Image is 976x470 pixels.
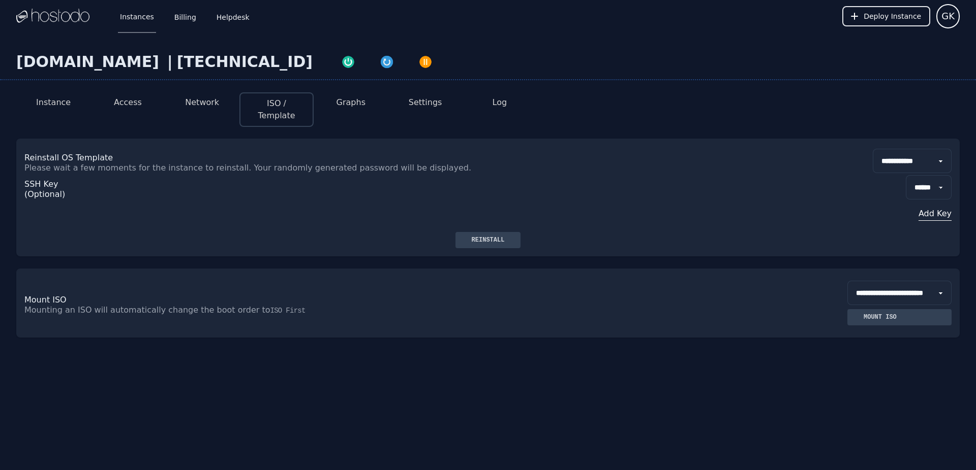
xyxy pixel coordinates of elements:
button: Graphs [337,96,365,109]
div: [TECHNICAL_ID] [177,53,313,71]
button: ISO / Template [249,97,304,122]
p: Please wait a few moments for the instance to reinstall. Your randomly generated password will be... [24,163,488,173]
button: User menu [936,4,960,28]
button: Access [114,96,142,109]
div: Mount ISO [856,313,905,321]
span: GK [941,9,955,23]
p: Reinstall OS Template [24,153,488,163]
img: Restart [380,55,394,69]
p: Mount ISO [24,295,488,305]
button: Mount ISO [847,309,952,325]
button: Power On [329,53,368,69]
div: Reinstall [464,236,513,244]
button: Add Key [906,208,952,220]
img: Logo [16,9,89,24]
button: Power Off [406,53,445,69]
div: [DOMAIN_NAME] [16,53,163,71]
img: Power On [341,55,355,69]
button: Log [493,96,507,109]
span: Deploy Instance [864,11,921,21]
button: Reinstall [455,232,521,248]
button: Settings [409,96,442,109]
p: SSH Key (Optional) [24,179,63,199]
button: Deploy Instance [842,6,930,26]
button: Restart [368,53,406,69]
div: | [163,53,177,71]
img: Power Off [418,55,433,69]
button: Network [185,96,219,109]
button: Instance [36,96,71,109]
p: Mounting an ISO will automatically change the boot order to [24,305,488,315]
span: ISO First [270,307,305,315]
